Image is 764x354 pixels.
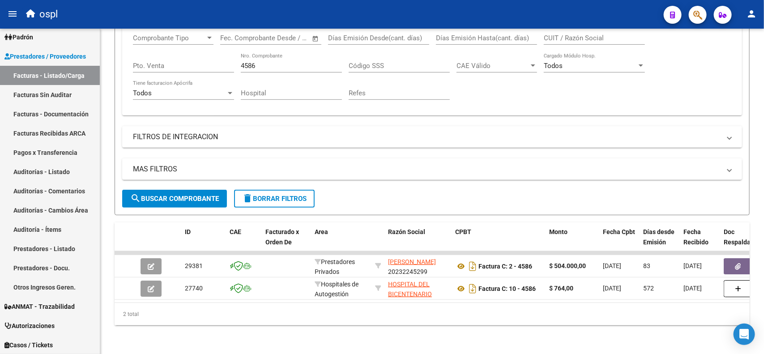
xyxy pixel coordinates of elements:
mat-expansion-panel-header: MAS FILTROS [122,158,742,180]
strong: $ 504.000,00 [549,262,586,269]
datatable-header-cell: Fecha Recibido [680,222,720,262]
span: Casos / Tickets [4,340,53,350]
span: Todos [544,62,563,70]
mat-panel-title: FILTROS DE INTEGRACION [133,132,721,142]
datatable-header-cell: CAE [226,222,262,262]
span: [DATE] [683,285,702,292]
span: Facturado x Orden De [265,228,299,246]
i: Descargar documento [467,281,478,296]
mat-panel-title: MAS FILTROS [133,164,721,174]
div: 2 total [115,303,750,325]
div: 20232245299 [388,257,448,276]
span: Autorizaciones [4,321,55,331]
datatable-header-cell: Días desde Emisión [640,222,680,262]
span: [DATE] [603,262,621,269]
input: Fecha fin [265,34,308,42]
span: Fecha Cpbt [603,228,635,235]
span: Monto [549,228,568,235]
span: Fecha Recibido [683,228,709,246]
span: Razón Social [388,228,425,235]
strong: Factura C: 2 - 4586 [478,263,532,270]
span: CAE Válido [457,62,529,70]
datatable-header-cell: CPBT [452,222,546,262]
datatable-header-cell: Fecha Cpbt [599,222,640,262]
strong: Factura C: 10 - 4586 [478,285,536,292]
span: CPBT [455,228,471,235]
div: Open Intercom Messenger [734,324,755,345]
datatable-header-cell: ID [181,222,226,262]
span: Area [315,228,328,235]
mat-icon: search [130,193,141,204]
span: [PERSON_NAME] [388,258,436,265]
span: Hospitales de Autogestión [315,281,359,298]
span: Días desde Emisión [643,228,674,246]
span: 29381 [185,262,203,269]
span: Doc Respaldatoria [724,228,764,246]
span: ID [185,228,191,235]
span: Comprobante Tipo [133,34,205,42]
span: 27740 [185,285,203,292]
datatable-header-cell: Razón Social [384,222,452,262]
div: 30716862840 [388,279,448,298]
span: ANMAT - Trazabilidad [4,302,75,311]
button: Buscar Comprobante [122,190,227,208]
span: [DATE] [683,262,702,269]
span: 83 [643,262,650,269]
span: 572 [643,285,654,292]
mat-icon: delete [242,193,253,204]
input: Fecha inicio [220,34,256,42]
span: Prestadores Privados [315,258,355,276]
mat-expansion-panel-header: FILTROS DE INTEGRACION [122,126,742,148]
button: Open calendar [311,34,321,44]
span: Buscar Comprobante [130,195,219,203]
datatable-header-cell: Facturado x Orden De [262,222,311,262]
strong: $ 764,00 [549,285,573,292]
button: Borrar Filtros [234,190,315,208]
span: ospl [39,4,58,24]
datatable-header-cell: Area [311,222,371,262]
span: Todos [133,89,152,97]
span: CAE [230,228,241,235]
span: [DATE] [603,285,621,292]
mat-icon: menu [7,9,18,19]
span: Padrón [4,32,33,42]
span: HOSPITAL DEL BICENTENARIO [PERSON_NAME] [388,281,436,308]
span: Prestadores / Proveedores [4,51,86,61]
span: Borrar Filtros [242,195,307,203]
i: Descargar documento [467,259,478,273]
mat-icon: person [746,9,757,19]
datatable-header-cell: Monto [546,222,599,262]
